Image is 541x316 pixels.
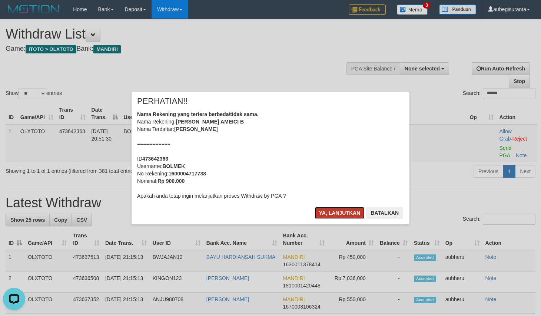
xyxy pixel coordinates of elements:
button: Open LiveChat chat widget [3,3,25,25]
b: Rp 900.000 [157,178,185,184]
b: [PERSON_NAME] [174,126,218,132]
b: Nama Rekening yang tertera berbeda/tidak sama. [137,111,259,117]
b: 473642363 [142,156,168,162]
b: [PERSON_NAME] AMEICI B [176,119,244,125]
b: 1600004717738 [169,171,206,177]
button: Ya, lanjutkan [315,207,365,219]
b: BOLMEK [162,163,185,169]
span: PERHATIAN!! [137,98,188,105]
button: Batalkan [366,207,403,219]
div: Nama Rekening: Nama Terdaftar: =========== ID Username: No Rekening: Nominal: Apakah anda tetap i... [137,111,404,200]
